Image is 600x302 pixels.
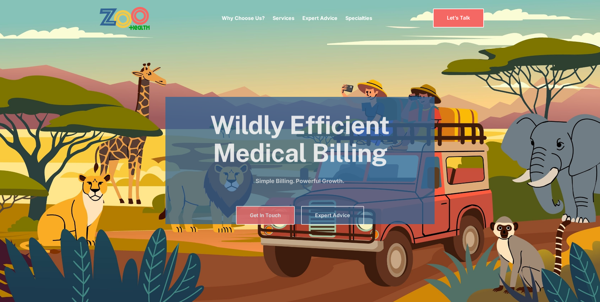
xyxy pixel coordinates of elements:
[273,14,294,22] p: Services
[433,9,484,27] a: Let’s Talk
[273,5,294,31] div: Services
[256,178,344,184] strong: Simple Billing. Powerful Growth.
[165,111,435,167] h1: Wildly Efficient Medical Billing
[236,206,295,225] a: Get In Touch
[302,15,337,21] a: Expert Advice
[301,206,364,225] a: Expert Advice
[99,6,167,30] a: home
[345,5,372,31] div: Specialties
[345,15,372,21] a: Specialties
[222,15,265,21] a: Why Choose Us?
